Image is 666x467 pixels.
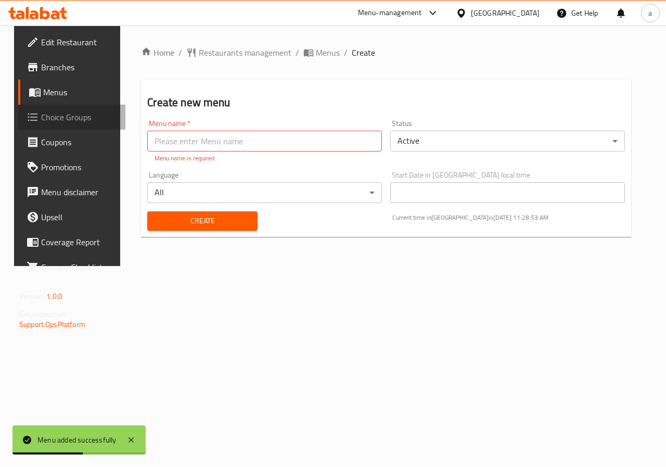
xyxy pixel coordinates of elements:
a: Home [141,46,174,59]
span: Branches [41,61,117,73]
span: Restaurants management [199,46,291,59]
li: / [296,46,299,59]
a: Branches [18,55,125,80]
input: Please enter Menu name [147,131,382,152]
h2: Create new menu [147,95,625,110]
a: Upsell [18,205,125,230]
a: Support.OpsPlatform [19,318,85,331]
div: [GEOGRAPHIC_DATA] [471,7,540,19]
span: a [648,7,652,19]
span: Menu disclaimer [41,186,117,198]
a: Menus [303,46,340,59]
a: Choice Groups [18,105,125,130]
nav: breadcrumb [141,46,631,59]
a: Grocery Checklist [18,255,125,280]
div: All [147,182,382,203]
span: Menus [316,46,340,59]
button: Create [147,211,257,231]
span: Create [352,46,375,59]
p: Menu name is required [155,154,375,163]
a: Menus [18,80,125,105]
span: Coverage Report [41,236,117,248]
span: Create [156,214,249,228]
div: Menu added successfully [37,434,117,446]
p: Current time in [GEOGRAPHIC_DATA] is [DATE] 11:28:53 AM [392,213,625,222]
span: 1.0.0 [46,289,62,303]
a: Restaurants management [186,46,291,59]
span: Get support on: [19,307,67,321]
a: Menu disclaimer [18,180,125,205]
div: Menu-management [358,7,422,19]
div: Active [390,131,625,152]
span: Upsell [41,211,117,223]
span: Menus [43,86,117,98]
span: Coupons [41,136,117,148]
span: Edit Restaurant [41,36,117,48]
span: Grocery Checklist [41,261,117,273]
a: Promotions [18,155,125,180]
span: Version: [19,289,45,303]
li: / [178,46,182,59]
a: Coupons [18,130,125,155]
li: / [344,46,348,59]
a: Coverage Report [18,230,125,255]
a: Edit Restaurant [18,30,125,55]
span: Choice Groups [41,111,117,123]
span: Promotions [41,161,117,173]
